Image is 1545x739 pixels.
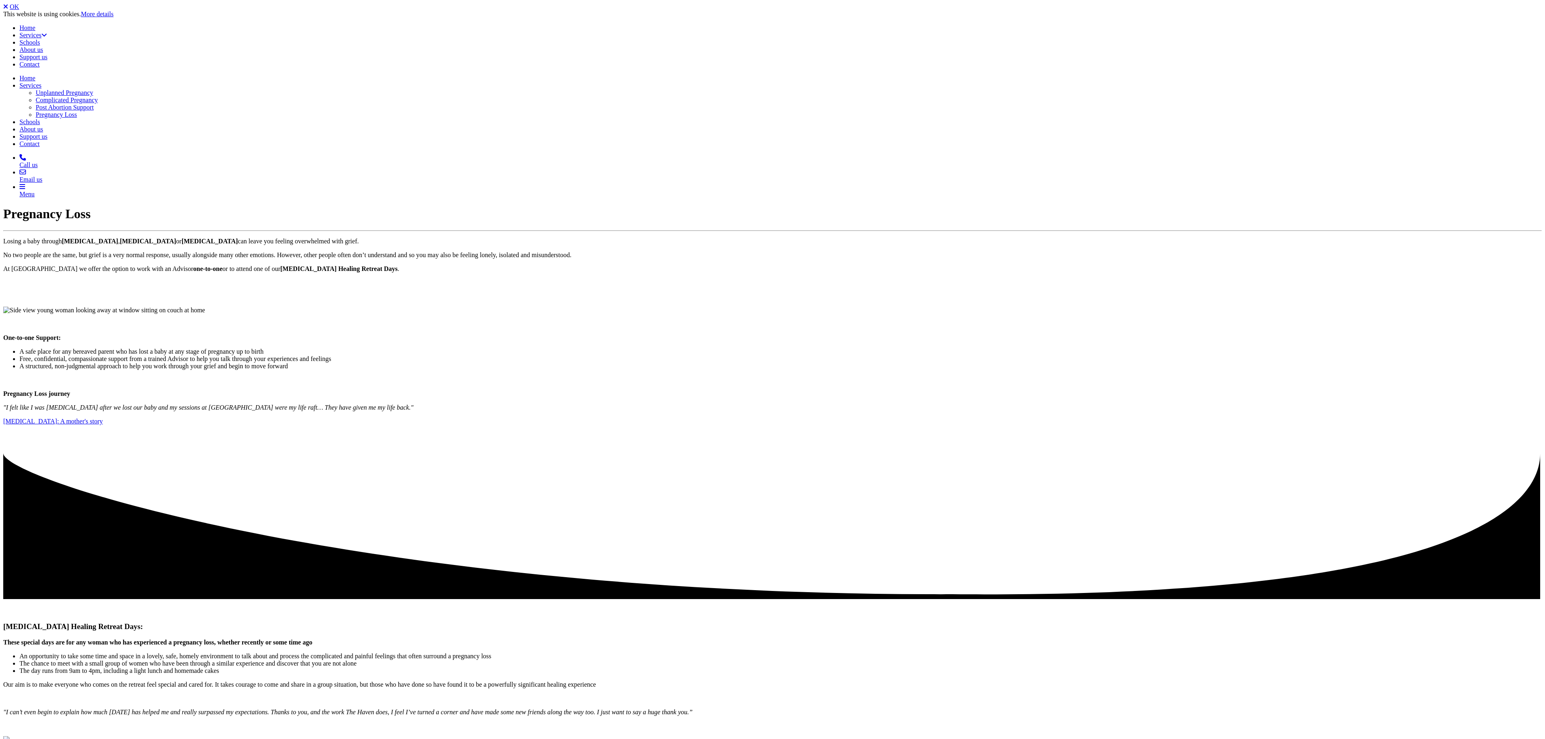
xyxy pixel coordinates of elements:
a: Schools [19,39,40,46]
a: Email us [19,169,1542,183]
div: Call us [19,161,1542,169]
a: About us [19,126,43,133]
a: Services [19,32,47,39]
li: Free, confidential, compassionate support from a trained Advisor to help you talk through your ex... [19,355,1542,363]
li: A structured, non-judgmental approach to help you work through your grief and begin to move forward [19,363,1542,370]
p: No two people are the same, but grief is a very normal response, usually alongside many other emo... [3,251,1542,259]
a: OK [10,3,19,10]
strong: [MEDICAL_DATA] [120,238,176,245]
a: Contact [19,140,40,147]
li: The day runs from 9am to 4pm, including a light lunch and homemade cakes [19,667,1542,675]
p: "I felt like I was [MEDICAL_DATA] after we lost our baby and my sessions at [GEOGRAPHIC_DATA] wer... [3,404,1542,411]
strong: These special days are for any woman who has experienced a pregnancy loss, whether recently or so... [3,639,312,646]
p: Losing a baby through , or can leave you feeling overwhelmed with grief. [3,238,1542,245]
a: Pregnancy Loss [36,111,77,118]
a: Complicated Pregnancy [36,97,98,103]
li: The chance to meet with a small group of women who have been through a similar experience and dis... [19,660,1542,667]
div: Email us [19,176,1542,183]
p: At [GEOGRAPHIC_DATA] we offer the option to work with an Advisor or to attend one of our . [3,265,1542,273]
a: Menu [19,183,1542,198]
a: Unplanned Pregnancy [36,89,93,96]
li: An opportunity to take some time and space in a lovely, safe, homely environment to talk about an... [19,653,1542,660]
strong: [MEDICAL_DATA] [182,238,238,245]
a: Support us [19,133,47,140]
p: Our aim is to make everyone who comes on the retreat feel special and cared for. It takes courage... [3,681,1542,688]
a: Home [19,24,35,31]
strong: [MEDICAL_DATA] [62,238,118,245]
a: Schools [19,118,40,125]
li: A safe place for any bereaved parent who has lost a baby at any stage of pregnancy up to birth [19,348,1542,355]
div: This website is using cookies. [3,11,1542,18]
img: Side view young woman looking away at window sitting on couch at home [3,307,205,314]
strong: one-to-one [193,265,223,272]
a: Home [19,75,35,82]
a: Support us [19,54,47,60]
i: "I can’t even begin to explain how much [DATE] has helped me and really surpassed my expectations... [3,709,693,715]
strong: Pregnancy Loss journey [3,390,70,397]
a: More details [81,11,114,17]
strong: One-to-one Support: [3,334,61,341]
strong: [MEDICAL_DATA] Healing Retreat Days [280,265,397,272]
h1: Pregnancy Loss [3,206,1542,221]
strong: [MEDICAL_DATA] Healing Retreat Days: [3,622,143,631]
a: Contact [19,61,40,68]
div: Menu [19,191,1542,198]
a: Services [19,82,41,89]
a: [MEDICAL_DATA]: A mother's story [3,418,103,425]
a: Post Abortion Support [36,104,94,111]
a: Call us [19,154,1542,169]
a: About us [19,46,43,53]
